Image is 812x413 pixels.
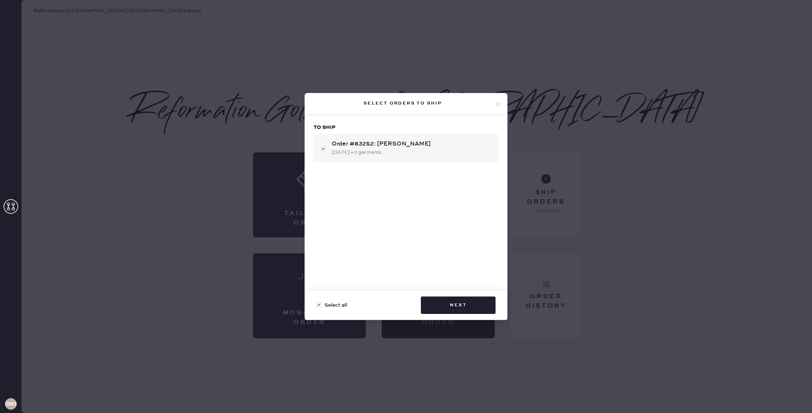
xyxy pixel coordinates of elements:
div: Select orders to ship [311,99,495,108]
span: Select all [324,301,347,309]
div: [DATE] • 2 garments [332,148,493,156]
h3: [DEMOGRAPHIC_DATA] [5,401,17,406]
div: Order #83252: [PERSON_NAME] [332,140,493,148]
iframe: Front Chat [778,380,809,412]
h3: To ship [314,124,498,131]
button: Next [421,297,496,314]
